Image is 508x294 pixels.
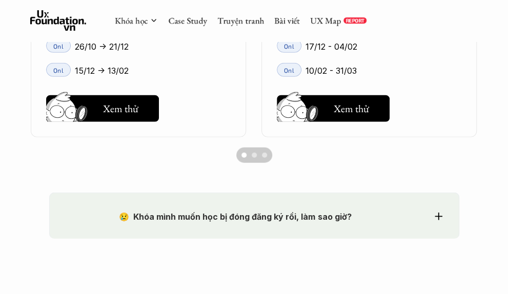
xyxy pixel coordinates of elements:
p: REPORT [346,17,364,24]
p: 15/12 -> 13/02 [75,63,129,78]
p: 10/02 - 31/03 [306,63,357,78]
button: Xem thử [277,95,390,122]
p: Onl [284,67,295,74]
p: 26/10 -> 21/12 [75,39,129,54]
h5: Xem thử [103,101,138,116]
p: 17/12 - 04/02 [306,39,357,54]
a: UX Map [310,15,341,26]
button: Scroll to page 1 [236,148,249,163]
button: Scroll to page 2 [249,148,259,163]
button: Scroll to page 3 [259,148,272,163]
button: Xem thử [46,95,159,122]
a: Truyện tranh [217,15,264,26]
p: Onl [53,43,64,50]
a: Case Study [168,15,207,26]
a: REPORT [343,17,367,24]
p: Onl [284,43,295,50]
a: Khóa học [115,15,148,26]
a: Xem thử [46,91,159,122]
a: Xem thử [277,91,390,122]
h5: Xem thử [334,101,369,116]
a: Bài viết [274,15,300,26]
p: Onl [53,67,64,74]
strong: 😢 Khóa mình muốn học bị đóng đăng ký rồi, làm sao giờ? [119,212,351,222]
